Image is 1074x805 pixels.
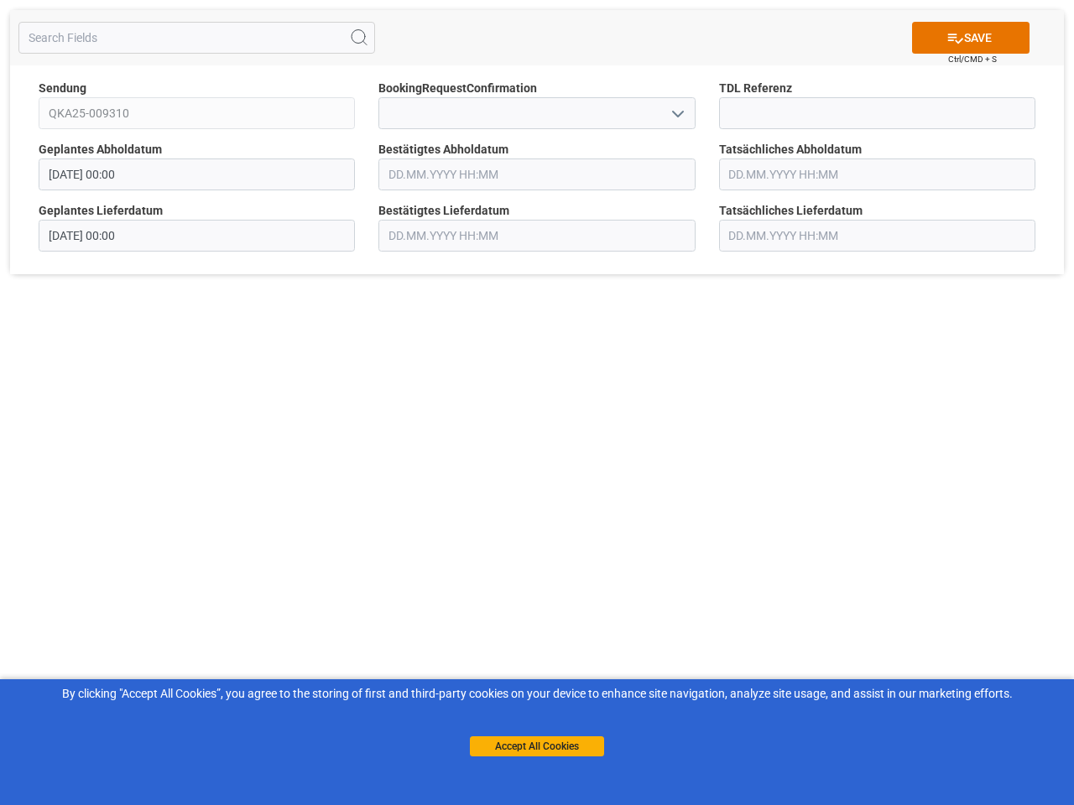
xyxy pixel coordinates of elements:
span: Geplantes Lieferdatum [39,202,163,220]
span: Ctrl/CMD + S [948,53,997,65]
span: TDL Referenz [719,80,792,97]
input: Search Fields [18,22,375,54]
span: BookingRequestConfirmation [378,80,537,97]
input: DD.MM.YYYY HH:MM [39,158,355,190]
span: Sendung [39,80,86,97]
input: DD.MM.YYYY HH:MM [378,158,695,190]
input: DD.MM.YYYY HH:MM [39,220,355,252]
span: Tatsächliches Abholdatum [719,141,862,158]
span: Bestätigtes Abholdatum [378,141,508,158]
input: DD.MM.YYYY HH:MM [719,220,1035,252]
input: DD.MM.YYYY HH:MM [719,158,1035,190]
div: By clicking "Accept All Cookies”, you agree to the storing of first and third-party cookies on yo... [12,685,1062,703]
span: Bestätigtes Lieferdatum [378,202,509,220]
input: DD.MM.YYYY HH:MM [378,220,695,252]
button: open menu [664,101,689,127]
span: Geplantes Abholdatum [39,141,162,158]
button: Accept All Cookies [470,736,604,756]
button: SAVE [912,22,1030,54]
span: Tatsächliches Lieferdatum [719,202,863,220]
